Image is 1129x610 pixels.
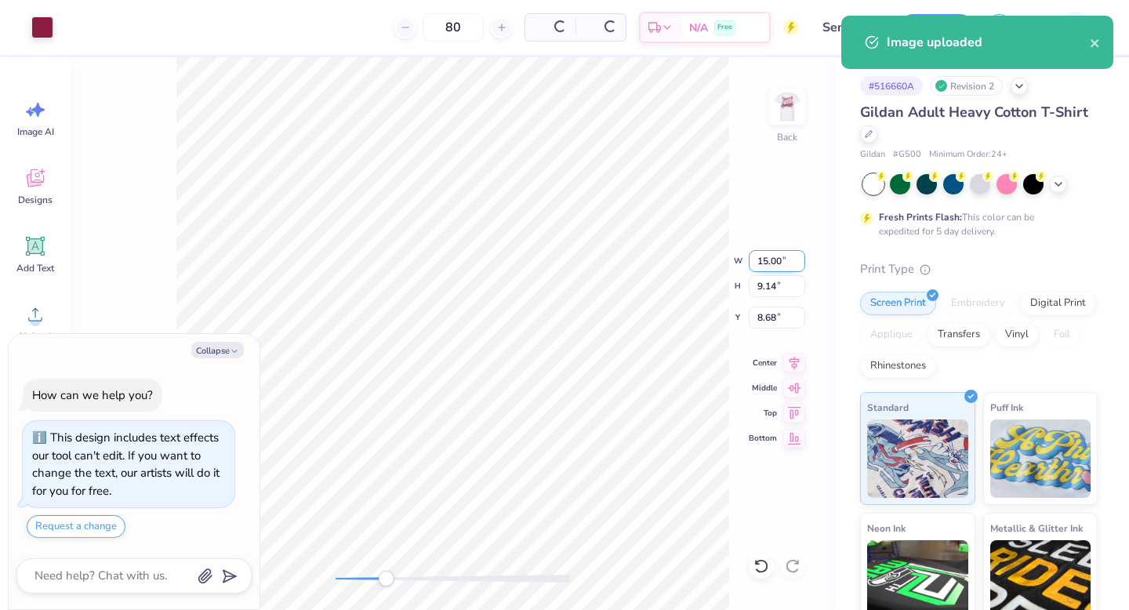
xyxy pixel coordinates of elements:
div: Applique [860,323,923,347]
span: Metallic & Glitter Ink [990,520,1083,536]
span: Image AI [17,125,54,138]
div: This design includes text effects our tool can't edit. If you want to change the text, our artist... [32,430,220,499]
img: Standard [867,419,968,498]
span: Middle [749,382,777,394]
span: # G500 [893,148,921,162]
span: N/A [689,20,708,36]
div: This color can be expedited for 5 day delivery. [879,210,1072,238]
span: Center [749,357,777,369]
span: Designs [18,194,53,206]
span: Gildan [860,148,885,162]
a: RR [1033,12,1098,43]
div: Back [777,130,797,144]
span: Add Text [16,262,54,274]
div: Transfers [928,323,990,347]
input: – – [423,13,484,42]
div: Screen Print [860,292,936,315]
span: Gildan Adult Heavy Cotton T-Shirt [860,103,1088,122]
span: Top [749,407,777,419]
img: Back [771,91,803,122]
span: Free [717,22,732,33]
button: close [1090,33,1101,52]
span: Minimum Order: 24 + [929,148,1007,162]
div: Rhinestones [860,354,936,378]
div: Vinyl [995,323,1039,347]
span: Bottom [749,432,777,445]
img: Rigil Kent Ricardo [1059,12,1091,43]
span: Upload [20,330,51,343]
strong: Fresh Prints Flash: [879,211,962,223]
input: Untitled Design [811,12,888,43]
span: Standard [867,399,909,416]
div: Image uploaded [887,33,1090,52]
span: Puff Ink [990,399,1023,416]
div: Digital Print [1020,292,1096,315]
img: Puff Ink [990,419,1091,498]
div: Revision 2 [931,76,1003,96]
div: Foil [1044,323,1080,347]
div: Embroidery [941,292,1015,315]
button: Collapse [191,342,244,358]
button: Request a change [27,515,125,538]
div: # 516660A [860,76,923,96]
div: Accessibility label [378,571,394,586]
div: How can we help you? [32,387,153,403]
span: Neon Ink [867,520,906,536]
div: Print Type [860,260,1098,278]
